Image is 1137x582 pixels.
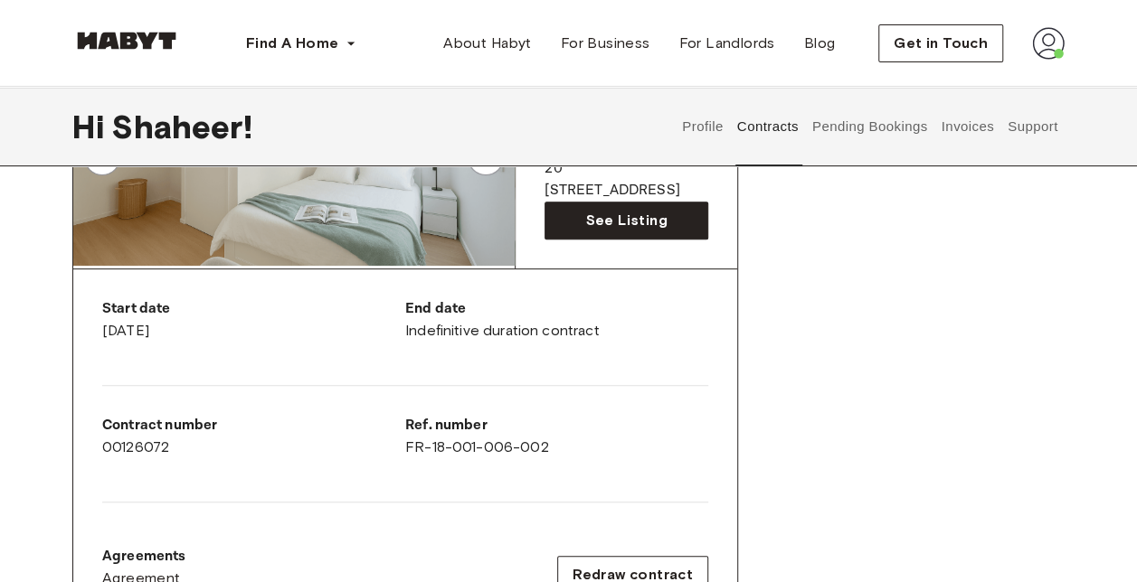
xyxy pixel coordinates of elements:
a: See Listing [545,202,708,239]
div: user profile tabs [676,87,1065,166]
span: Find A Home [246,33,338,54]
a: About Habyt [429,25,545,61]
span: Shaheer ! [111,108,252,145]
span: About Habyt [443,33,531,54]
img: avatar [1032,27,1065,60]
div: FR-18-001-006-002 [405,415,708,458]
a: For Business [546,25,665,61]
p: [STREET_ADDRESS] [545,180,708,202]
p: Agreements [102,546,186,568]
p: End date [405,298,708,320]
button: Invoices [939,87,996,166]
button: Support [1005,87,1060,166]
div: Indefinitive duration contract [405,298,708,342]
button: Contracts [734,87,801,166]
span: Get in Touch [894,33,988,54]
a: Blog [790,25,850,61]
p: Ref. number [405,415,708,436]
span: Hi [72,108,111,145]
p: Contract number [102,415,405,436]
button: Profile [680,87,726,166]
div: [DATE] [102,298,405,342]
img: Habyt [72,32,181,50]
button: Pending Bookings [810,87,930,166]
span: Blog [804,33,836,54]
span: For Landlords [678,33,774,54]
span: For Business [561,33,650,54]
span: See Listing [585,210,667,231]
p: Start date [102,298,405,320]
a: For Landlords [664,25,789,61]
div: 00126072 [102,415,405,458]
button: Get in Touch [878,24,1003,62]
button: Find A Home [232,25,371,61]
